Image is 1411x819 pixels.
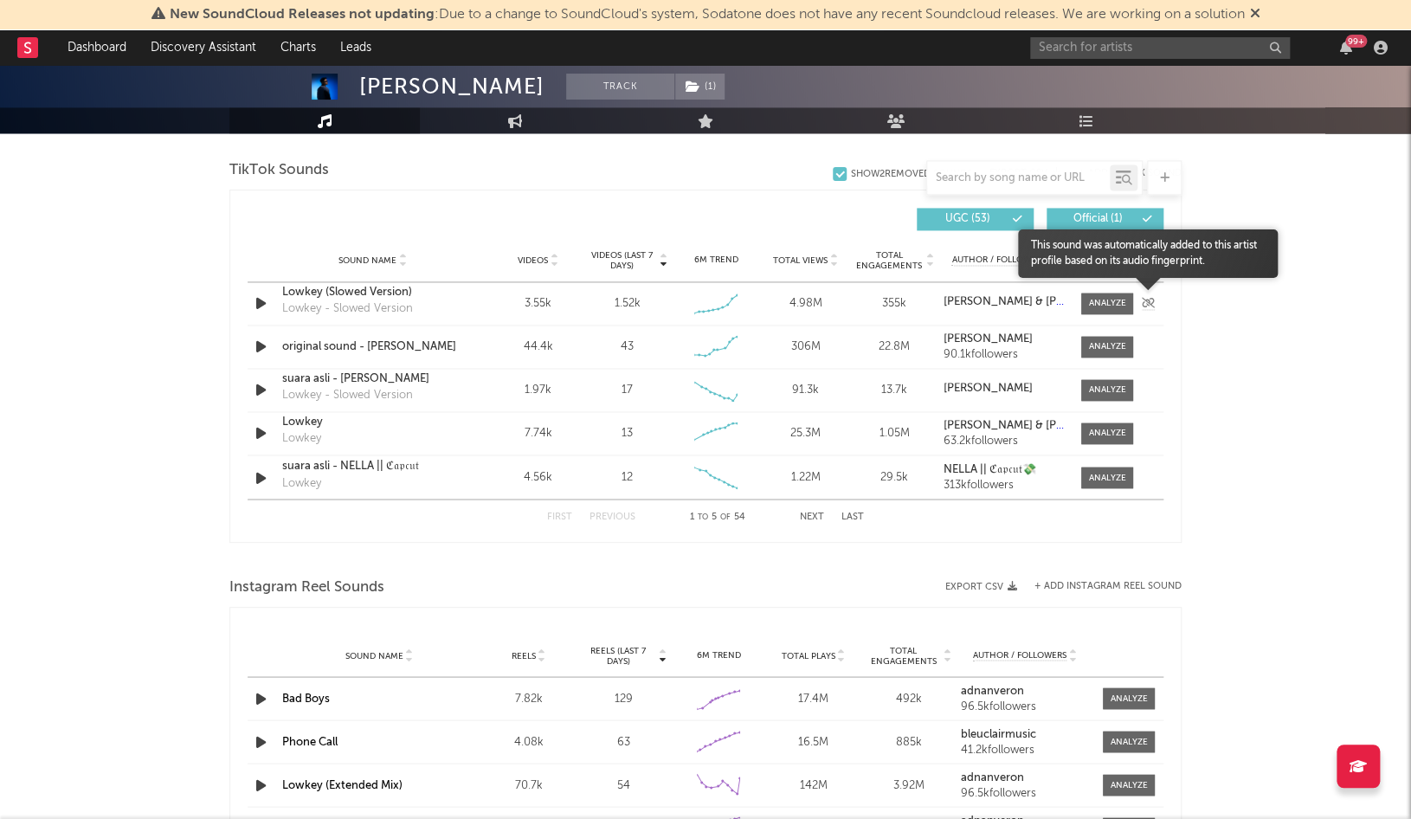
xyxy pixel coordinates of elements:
div: 6M Trend [676,254,757,267]
button: (1) [675,74,725,100]
a: bleuclairmusic [960,728,1090,740]
span: Videos [518,255,548,266]
a: Lowkey [282,414,463,431]
div: 54 [580,777,667,794]
span: : Due to a change to SoundCloud's system, Sodatone does not have any recent Soundcloud releases. ... [170,8,1245,22]
a: original sound - [PERSON_NAME] [282,339,463,356]
button: Track [566,74,674,100]
span: This sound was automatically added to this artist profile based on its audio fingerprint. [1018,238,1278,269]
strong: NELLA || ℭ𝔞𝔭𝔠𝔲𝔱💸 [944,463,1036,474]
div: 4.56k [498,468,578,486]
span: of [720,513,731,520]
div: 7.74k [498,425,578,442]
a: suara asli - NELLA || ℭ𝔞𝔭𝔠𝔲𝔱 [282,457,463,474]
input: Search by song name or URL [927,171,1110,185]
strong: adnanveron [960,771,1023,783]
span: ( 1 ) [674,74,725,100]
span: Total Engagements [854,250,925,271]
a: Dashboard [55,30,139,65]
div: 63.2k followers [944,435,1064,448]
div: Lowkey - Slowed Version [282,300,413,318]
a: [PERSON_NAME] & [PERSON_NAME] [944,296,1064,308]
div: 91.3k [765,382,846,399]
a: adnanveron [960,685,1090,697]
div: 25.3M [765,425,846,442]
a: Charts [268,30,328,65]
button: Official(1) [1047,208,1163,230]
div: 17 [622,382,633,399]
div: 355k [854,295,935,313]
span: Sound Name [338,255,396,266]
span: Total Plays [782,650,835,661]
div: 12 [622,468,633,486]
span: New SoundCloud Releases not updating [170,8,435,22]
div: 142M [770,777,857,794]
button: UGC(53) [917,208,1034,230]
div: 4.08k [485,733,571,751]
a: suara asli - [PERSON_NAME] [282,371,463,388]
div: 885k [866,733,952,751]
span: Author / Followers [973,649,1066,661]
div: 1.22M [765,468,846,486]
span: to [698,513,708,520]
span: Dismiss [1250,8,1260,22]
div: 96.5k followers [960,700,1090,713]
a: Discovery Assistant [139,30,268,65]
strong: adnanveron [960,685,1023,696]
strong: [PERSON_NAME] & [PERSON_NAME] [944,296,1135,307]
div: Lowkey [282,430,321,448]
a: Lowkey (Slowed Version) [282,284,463,301]
span: Reels (last 7 days) [580,645,656,666]
div: [PERSON_NAME] [359,74,544,100]
strong: [PERSON_NAME] & [PERSON_NAME] [944,420,1135,431]
button: + Add Instagram Reel Sound [1034,582,1182,591]
a: Leads [328,30,383,65]
div: Lowkey [282,474,321,492]
span: Total Engagements [866,645,942,666]
div: 90.1k followers [944,349,1064,361]
div: 3.55k [498,295,578,313]
div: 3.92M [866,777,952,794]
div: 1.05M [854,425,935,442]
span: Total Views [773,255,828,266]
span: Author / Followers [951,255,1045,266]
div: 1.52k [614,295,640,313]
div: 70.7k [485,777,571,794]
strong: bleuclairmusic [960,728,1035,739]
a: NELLA || ℭ𝔞𝔭𝔠𝔲𝔱💸 [944,463,1064,475]
button: Next [800,512,824,521]
div: Lowkey - Slowed Version [282,387,413,404]
strong: [PERSON_NAME] [944,333,1033,345]
div: 17.4M [770,690,857,707]
input: Search for artists [1030,37,1290,59]
button: Previous [590,512,635,521]
button: Export CSV [945,582,1017,592]
button: 99+ [1340,41,1352,55]
div: 492k [866,690,952,707]
div: 22.8M [854,339,935,356]
div: 4.98M [765,295,846,313]
a: adnanveron [960,771,1090,784]
span: Instagram Reel Sounds [229,577,384,598]
button: Last [841,512,864,521]
a: Phone Call [282,736,338,747]
a: [PERSON_NAME] [944,333,1064,345]
div: 99 + [1345,35,1367,48]
button: First [547,512,572,521]
div: 129 [580,690,667,707]
div: 43 [621,339,634,356]
a: Lowkey (Extended Mix) [282,779,403,790]
div: + Add Instagram Reel Sound [1017,582,1182,591]
div: 44.4k [498,339,578,356]
span: Reels [511,650,535,661]
div: 7.82k [485,690,571,707]
div: 96.5k followers [960,787,1090,799]
a: [PERSON_NAME] [944,383,1064,395]
div: 41.2k followers [960,744,1090,756]
span: Sound Name [345,650,403,661]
